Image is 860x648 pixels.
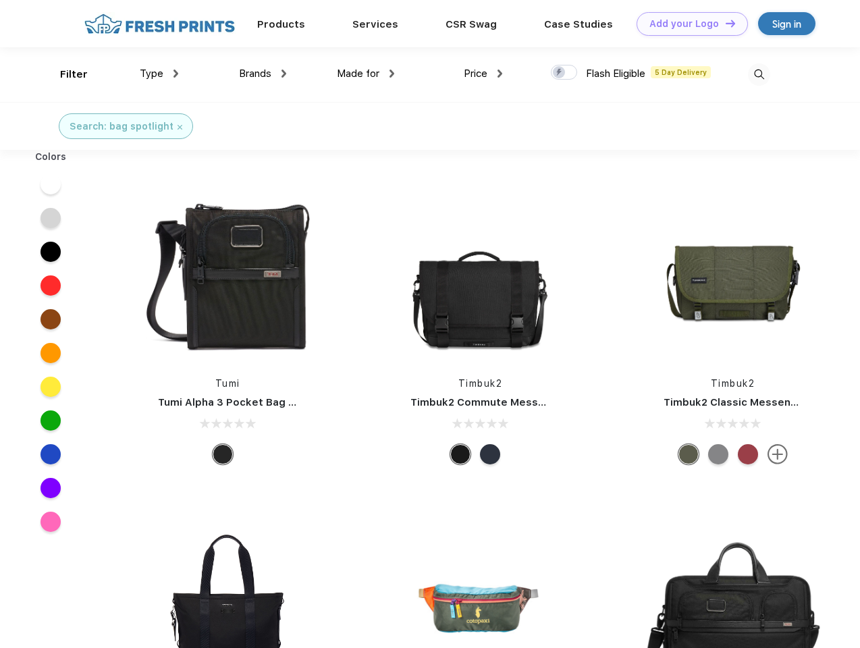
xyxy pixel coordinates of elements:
[213,444,233,464] div: Black
[748,63,770,86] img: desktop_search.svg
[138,184,317,363] img: func=resize&h=266
[281,70,286,78] img: dropdown.png
[678,444,699,464] div: Eco Army
[772,16,801,32] div: Sign in
[257,18,305,30] a: Products
[450,444,471,464] div: Eco Black
[410,396,591,408] a: Timbuk2 Commute Messenger Bag
[25,150,77,164] div: Colors
[708,444,728,464] div: Eco Gunmetal
[464,67,487,80] span: Price
[711,378,755,389] a: Timbuk2
[498,70,502,78] img: dropdown.png
[664,396,831,408] a: Timbuk2 Classic Messenger Bag
[60,67,88,82] div: Filter
[158,396,316,408] a: Tumi Alpha 3 Pocket Bag Small
[643,184,823,363] img: func=resize&h=266
[768,444,788,464] img: more.svg
[738,444,758,464] div: Eco Bookish
[480,444,500,464] div: Eco Nautical
[458,378,503,389] a: Timbuk2
[239,67,271,80] span: Brands
[173,70,178,78] img: dropdown.png
[178,125,182,130] img: filter_cancel.svg
[651,66,711,78] span: 5 Day Delivery
[215,378,240,389] a: Tumi
[758,12,815,35] a: Sign in
[390,184,570,363] img: func=resize&h=266
[726,20,735,27] img: DT
[80,12,239,36] img: fo%20logo%202.webp
[649,18,719,30] div: Add your Logo
[389,70,394,78] img: dropdown.png
[586,67,645,80] span: Flash Eligible
[337,67,379,80] span: Made for
[140,67,163,80] span: Type
[70,119,173,134] div: Search: bag spotlight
